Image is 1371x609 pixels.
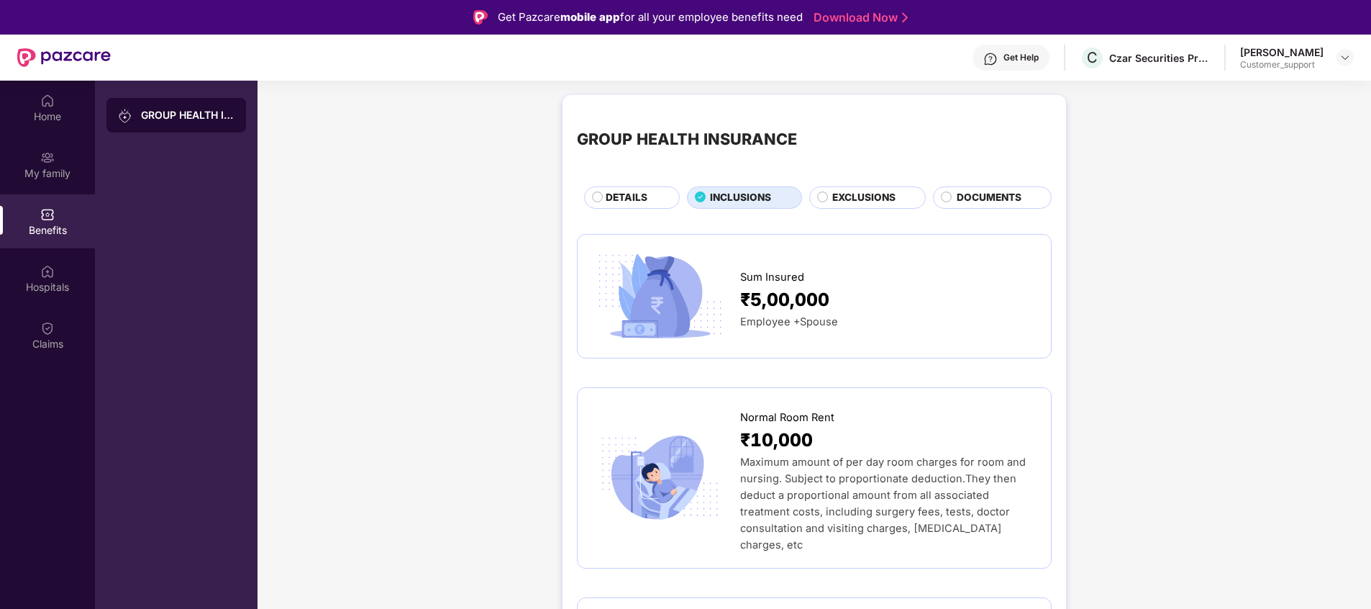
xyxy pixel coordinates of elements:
[740,286,829,314] span: ₹5,00,000
[592,249,728,344] img: icon
[40,150,55,165] img: svg+xml;base64,PHN2ZyB3aWR0aD0iMjAiIGhlaWdodD0iMjAiIHZpZXdCb3g9IjAgMCAyMCAyMCIgZmlsbD0ibm9uZSIgeG...
[473,10,488,24] img: Logo
[814,10,903,25] a: Download Now
[40,321,55,335] img: svg+xml;base64,PHN2ZyBpZD0iQ2xhaW0iIHhtbG5zPSJodHRwOi8vd3d3LnczLm9yZy8yMDAwL3N2ZyIgd2lkdGg9IjIwIi...
[1240,45,1324,59] div: [PERSON_NAME]
[983,52,998,66] img: svg+xml;base64,PHN2ZyBpZD0iSGVscC0zMngzMiIgeG1sbnM9Imh0dHA6Ly93d3cudzMub3JnLzIwMDAvc3ZnIiB3aWR0aD...
[740,269,804,286] span: Sum Insured
[40,94,55,108] img: svg+xml;base64,PHN2ZyBpZD0iSG9tZSIgeG1sbnM9Imh0dHA6Ly93d3cudzMub3JnLzIwMDAvc3ZnIiB3aWR0aD0iMjAiIG...
[832,190,896,205] span: EXCLUSIONS
[141,108,234,122] div: GROUP HEALTH INSURANCE
[1109,51,1210,65] div: Czar Securities Private Limited
[957,190,1021,205] span: DOCUMENTS
[498,9,803,26] div: Get Pazcare for all your employee benefits need
[1339,52,1351,63] img: svg+xml;base64,PHN2ZyBpZD0iRHJvcGRvd24tMzJ4MzIiIHhtbG5zPSJodHRwOi8vd3d3LnczLm9yZy8yMDAwL3N2ZyIgd2...
[1087,49,1098,66] span: C
[902,10,908,25] img: Stroke
[40,207,55,222] img: svg+xml;base64,PHN2ZyBpZD0iQmVuZWZpdHMiIHhtbG5zPSJodHRwOi8vd3d3LnczLm9yZy8yMDAwL3N2ZyIgd2lkdGg9Ij...
[1003,52,1039,63] div: Get Help
[740,410,834,426] span: Normal Room Rent
[1240,59,1324,71] div: Customer_support
[740,315,838,328] span: Employee +Spouse
[40,264,55,279] img: svg+xml;base64,PHN2ZyBpZD0iSG9zcGl0YWxzIiB4bWxucz0iaHR0cDovL3d3dy53My5vcmcvMjAwMC9zdmciIHdpZHRoPS...
[17,48,111,67] img: New Pazcare Logo
[118,109,132,123] img: svg+xml;base64,PHN2ZyB3aWR0aD0iMjAiIGhlaWdodD0iMjAiIHZpZXdCb3g9IjAgMCAyMCAyMCIgZmlsbD0ibm9uZSIgeG...
[592,430,728,525] img: icon
[577,127,797,151] div: GROUP HEALTH INSURANCE
[560,10,620,24] strong: mobile app
[710,190,771,205] span: INCLUSIONS
[606,190,647,205] span: DETAILS
[740,456,1026,551] span: Maximum amount of per day room charges for room and nursing. Subject to proportionate deduction.T...
[740,426,813,454] span: ₹10,000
